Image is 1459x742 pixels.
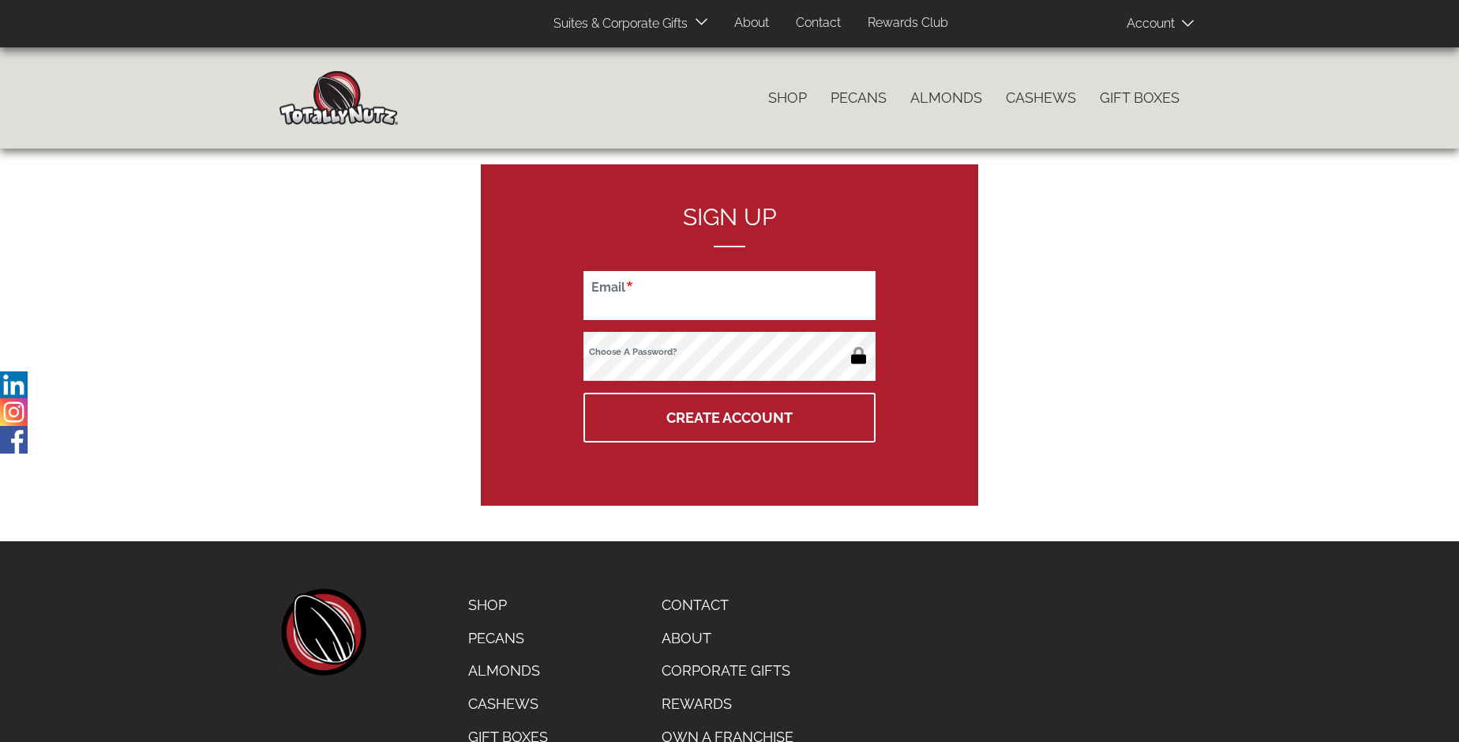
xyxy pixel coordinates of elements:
img: Home [279,71,398,125]
a: Shop [756,81,819,115]
a: About [650,622,805,655]
a: Pecans [456,622,560,655]
h2: Sign up [583,204,876,247]
a: Rewards [650,687,805,721]
a: Rewards Club [856,8,960,39]
a: Contact [650,589,805,622]
a: Almonds [456,654,560,687]
a: About [722,8,781,39]
a: Contact [784,8,853,39]
a: Suites & Corporate Gifts [542,9,692,40]
button: Create Account [583,393,876,443]
a: Almonds [898,81,994,115]
a: home [279,589,366,676]
a: Pecans [819,81,898,115]
a: Gift Boxes [1088,81,1191,115]
a: Corporate Gifts [650,654,805,687]
a: Shop [456,589,560,622]
a: Cashews [456,687,560,721]
input: Email [583,271,876,320]
a: Cashews [994,81,1088,115]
